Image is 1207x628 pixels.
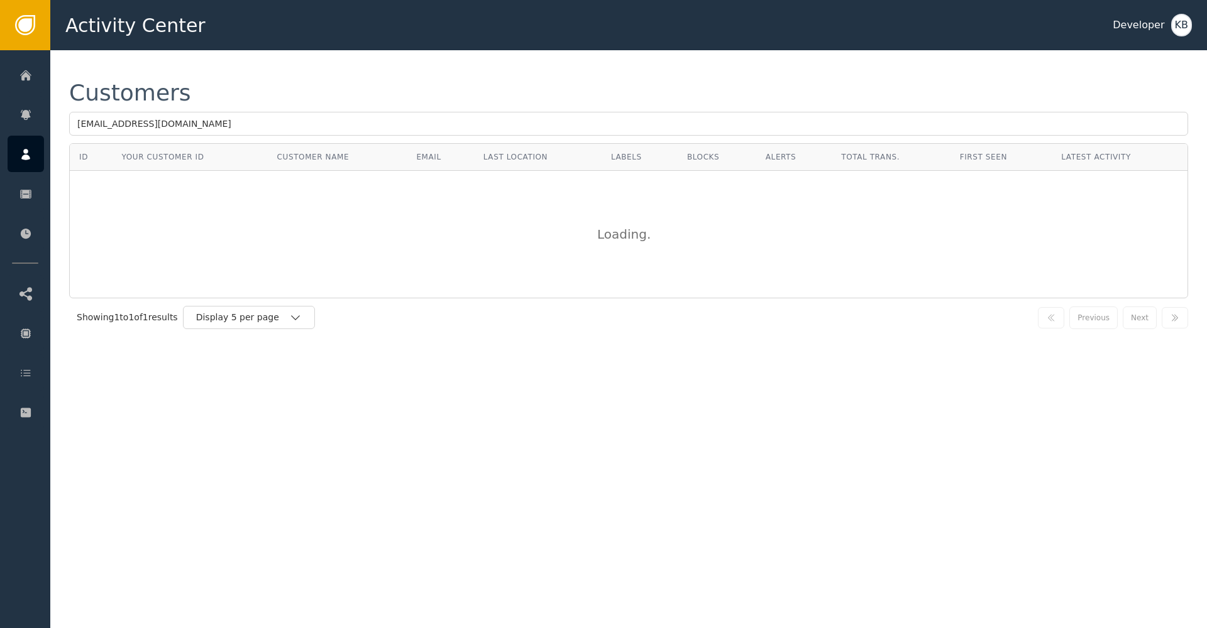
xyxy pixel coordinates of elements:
[611,151,668,163] div: Labels
[483,151,592,163] div: Last Location
[1061,151,1178,163] div: Latest Activity
[1171,14,1192,36] button: KB
[597,225,660,244] div: Loading .
[69,112,1188,136] input: Search by name, email, or ID
[277,151,398,163] div: Customer Name
[77,311,178,324] div: Showing 1 to 1 of 1 results
[65,11,206,40] span: Activity Center
[1113,18,1164,33] div: Developer
[416,151,464,163] div: Email
[121,151,204,163] div: Your Customer ID
[69,82,191,104] div: Customers
[960,151,1043,163] div: First Seen
[766,151,822,163] div: Alerts
[183,306,315,329] button: Display 5 per page
[841,151,941,163] div: Total Trans.
[687,151,747,163] div: Blocks
[196,311,289,324] div: Display 5 per page
[79,151,88,163] div: ID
